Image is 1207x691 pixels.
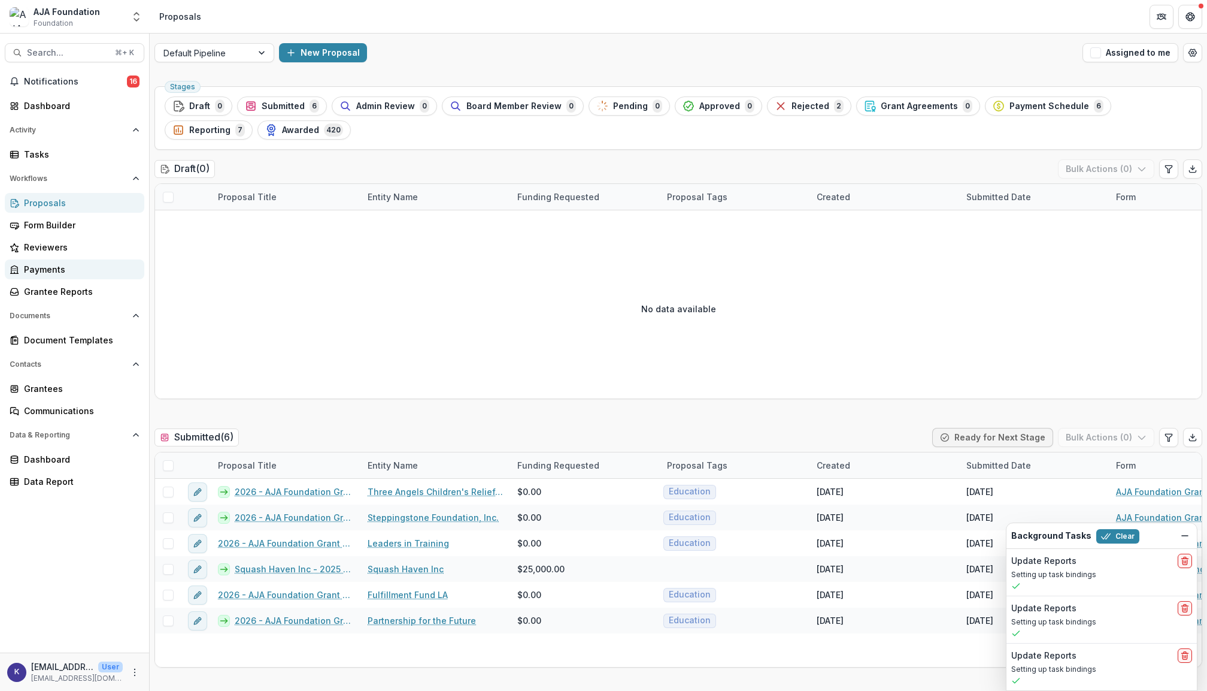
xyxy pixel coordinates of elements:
span: Board Member Review [466,101,562,111]
h2: Background Tasks [1011,531,1091,541]
button: Open Workflows [5,169,144,188]
div: Submitted Date [959,452,1109,478]
span: Draft [189,101,210,111]
button: Open Contacts [5,355,144,374]
div: Form Builder [24,219,135,231]
div: [DATE] [966,589,993,601]
span: $0.00 [517,614,541,627]
button: Assigned to me [1082,43,1178,62]
div: Created [809,191,857,203]
button: Edit table settings [1159,159,1178,179]
p: [EMAIL_ADDRESS][DOMAIN_NAME] [31,673,123,684]
span: Notifications [24,77,127,87]
div: Grantee Reports [24,285,135,298]
span: Activity [10,126,128,134]
a: 2026 - AJA Foundation Grant Application [235,614,353,627]
div: Entity Name [360,184,510,210]
button: Dismiss [1178,529,1192,543]
h2: Update Reports [1011,556,1076,566]
button: delete [1178,648,1192,663]
span: $0.00 [517,485,541,498]
div: [DATE] [966,485,993,498]
button: edit [188,586,207,605]
span: Approved [699,101,740,111]
a: Data Report [5,472,144,491]
div: Proposal Tags [660,452,809,478]
p: No data available [641,303,716,315]
button: Edit table settings [1159,428,1178,447]
button: Grant Agreements0 [856,96,980,116]
span: Pending [613,101,648,111]
a: Squash Haven Inc [368,563,444,575]
span: Payment Schedule [1009,101,1089,111]
span: Workflows [10,174,128,183]
div: Funding Requested [510,184,660,210]
button: Draft0 [165,96,232,116]
div: Entity Name [360,459,425,472]
button: More [128,665,142,680]
div: Tasks [24,148,135,161]
div: Proposals [159,10,201,23]
a: Payments [5,259,144,279]
button: Partners [1150,5,1173,29]
button: edit [188,611,207,630]
a: Communications [5,401,144,421]
a: Three Angels Children's Relief, Inc. [368,485,503,498]
div: Proposal Title [211,184,360,210]
div: Created [809,184,959,210]
a: Grantee Reports [5,282,144,301]
span: Documents [10,312,128,320]
div: Payments [24,263,135,276]
a: Reviewers [5,237,144,257]
div: Reviewers [24,241,135,254]
span: $0.00 [517,511,541,524]
div: [DATE] [817,589,844,601]
button: edit [188,534,207,553]
span: Search... [27,48,108,58]
span: 7 [235,123,245,137]
div: Created [809,452,959,478]
button: Ready for Next Stage [932,428,1053,447]
button: delete [1178,601,1192,615]
a: 2026 - AJA Foundation Grant Application [235,485,353,498]
div: Proposal Tags [660,191,735,203]
button: edit [188,482,207,502]
button: Board Member Review0 [442,96,584,116]
button: Awarded420 [257,120,351,140]
p: [EMAIL_ADDRESS][DOMAIN_NAME] [31,660,93,673]
button: New Proposal [279,43,367,62]
div: Communications [24,405,135,417]
a: Leaders in Training [368,537,449,550]
div: Dashboard [24,99,135,112]
a: Grantees [5,379,144,399]
div: Funding Requested [510,191,606,203]
div: Proposal Tags [660,184,809,210]
button: Pending0 [589,96,670,116]
button: delete [1178,554,1192,568]
button: Bulk Actions (0) [1058,159,1154,179]
span: 0 [653,99,662,113]
button: Approved0 [675,96,762,116]
div: Entity Name [360,452,510,478]
div: kjarrett@ajafoundation.org [14,668,19,676]
button: Payment Schedule6 [985,96,1111,116]
a: Form Builder [5,215,144,235]
img: AJA Foundation [10,7,29,26]
span: Contacts [10,360,128,369]
span: Stages [170,83,195,91]
span: 6 [1094,99,1103,113]
span: 420 [324,123,343,137]
div: Submitted Date [959,459,1038,472]
button: edit [188,560,207,579]
span: 0 [420,99,429,113]
h2: Update Reports [1011,604,1076,614]
a: 2026 - AJA Foundation Grant Application [218,589,353,601]
span: Submitted [262,101,305,111]
div: AJA Foundation [34,5,100,18]
div: [DATE] [966,537,993,550]
span: Admin Review [356,101,415,111]
div: Proposals [24,197,135,209]
button: Notifications16 [5,72,144,91]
